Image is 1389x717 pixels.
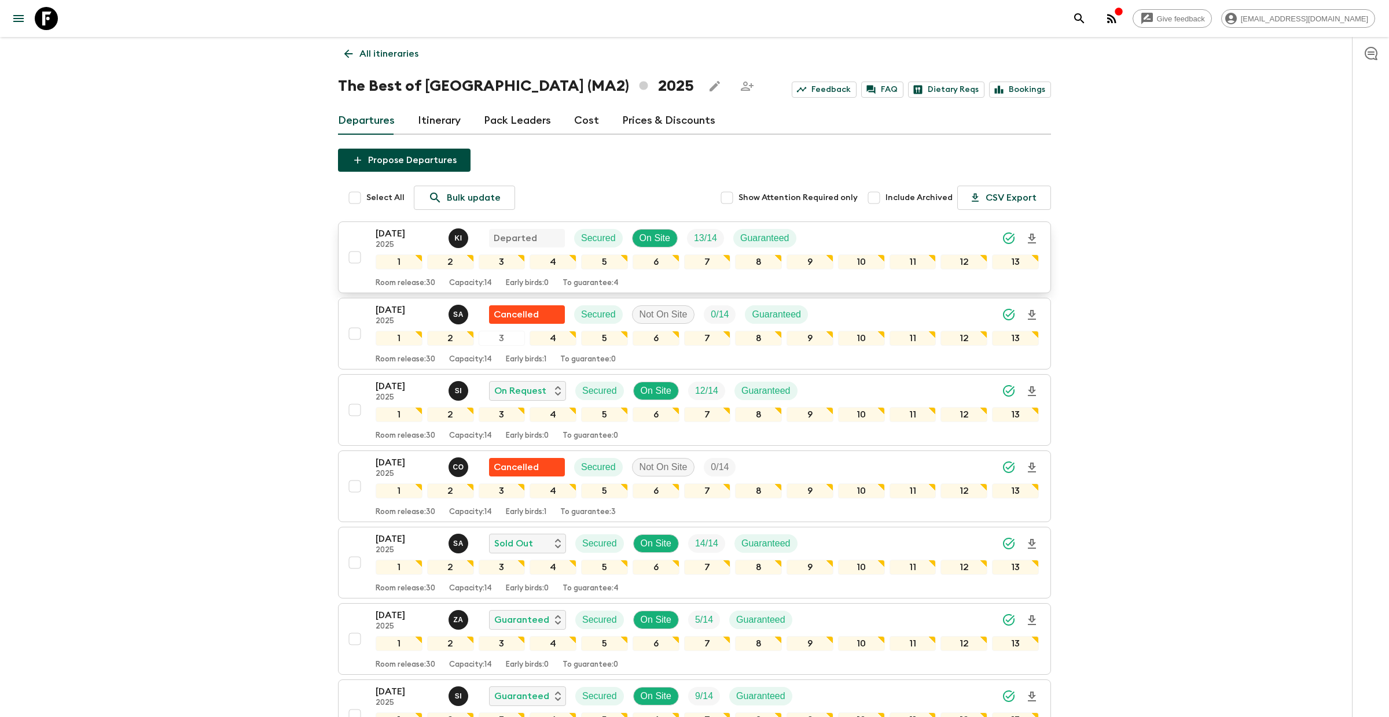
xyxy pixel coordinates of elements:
div: 11 [890,636,936,651]
p: 2025 [376,622,439,631]
span: Samir Achahri [449,308,471,317]
div: 10 [838,331,885,346]
div: On Site [633,611,679,629]
div: 6 [633,560,679,575]
div: 7 [684,331,731,346]
div: 3 [479,636,526,651]
div: 6 [633,331,679,346]
div: 13 [992,254,1039,269]
p: Early birds: 0 [506,660,549,670]
p: Room release: 30 [376,660,435,670]
p: To guarantee: 0 [560,355,616,364]
div: 2 [427,483,474,498]
div: Secured [575,687,624,705]
p: To guarantee: 3 [560,508,616,517]
p: Room release: 30 [376,355,435,364]
button: CSV Export [957,186,1051,210]
div: Secured [574,458,623,476]
p: Room release: 30 [376,584,435,593]
div: 3 [479,483,526,498]
span: Select All [366,192,405,204]
div: 6 [633,407,679,422]
div: 1 [376,483,422,498]
div: 8 [735,483,782,498]
div: 1 [376,636,422,651]
svg: Synced Successfully [1002,231,1016,245]
div: 9 [787,636,833,651]
p: Room release: 30 [376,279,435,288]
div: Trip Fill [688,687,720,705]
a: Bulk update [414,186,515,210]
p: To guarantee: 4 [563,584,619,593]
svg: Synced Successfully [1002,689,1016,703]
div: 12 [940,636,987,651]
div: Flash Pack cancellation [489,458,565,476]
div: Flash Pack cancellation [489,305,565,324]
p: Room release: 30 [376,508,435,517]
p: Guaranteed [752,308,801,321]
div: 5 [581,331,628,346]
p: Secured [581,231,616,245]
button: SI [449,381,471,401]
p: S A [453,539,464,548]
p: Secured [582,537,617,550]
p: Capacity: 14 [449,279,492,288]
p: To guarantee: 4 [563,279,619,288]
div: 3 [479,254,526,269]
div: 11 [890,331,936,346]
div: Secured [575,534,624,553]
div: 7 [684,560,731,575]
p: Guaranteed [740,231,789,245]
p: S A [453,310,464,319]
div: 11 [890,483,936,498]
svg: Synced Successfully [1002,308,1016,321]
div: 5 [581,560,628,575]
span: Samir Achahri [449,537,471,546]
div: 11 [890,407,936,422]
a: All itineraries [338,42,425,65]
p: [DATE] [376,608,439,622]
p: [DATE] [376,379,439,393]
div: 10 [838,560,885,575]
p: Secured [582,613,617,627]
a: FAQ [861,82,903,98]
p: Guaranteed [736,689,785,703]
p: Cancelled [494,460,539,474]
p: Secured [581,460,616,474]
div: 6 [633,636,679,651]
p: Secured [582,689,617,703]
a: Itinerary [418,107,461,135]
div: 5 [581,254,628,269]
p: C O [453,463,464,472]
p: On Site [641,537,671,550]
div: 10 [838,254,885,269]
div: 7 [684,407,731,422]
p: On Site [640,231,670,245]
div: 9 [787,560,833,575]
p: Capacity: 14 [449,508,492,517]
div: 6 [633,483,679,498]
p: On Site [641,689,671,703]
p: Capacity: 14 [449,584,492,593]
p: 14 / 14 [695,537,718,550]
p: 0 / 14 [711,460,729,474]
span: Khaled Ingrioui [449,232,471,241]
p: On Site [641,613,671,627]
div: [EMAIL_ADDRESS][DOMAIN_NAME] [1221,9,1375,28]
p: 2025 [376,317,439,326]
div: Not On Site [632,305,695,324]
p: Early birds: 0 [506,279,549,288]
div: 1 [376,407,422,422]
svg: Synced Successfully [1002,537,1016,550]
svg: Synced Successfully [1002,613,1016,627]
p: Early birds: 1 [506,508,546,517]
p: S I [455,386,462,396]
div: 11 [890,254,936,269]
button: [DATE]2025Said IsouktanOn RequestSecuredOn SiteTrip FillGuaranteed12345678910111213Room release:3... [338,374,1051,446]
div: 12 [940,407,987,422]
button: [DATE]2025Samir AchahriFlash Pack cancellationSecuredNot On SiteTrip FillGuaranteed12345678910111... [338,298,1051,369]
p: 9 / 14 [695,689,713,703]
p: Secured [582,384,617,398]
svg: Download Onboarding [1025,308,1039,322]
div: 3 [479,560,526,575]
